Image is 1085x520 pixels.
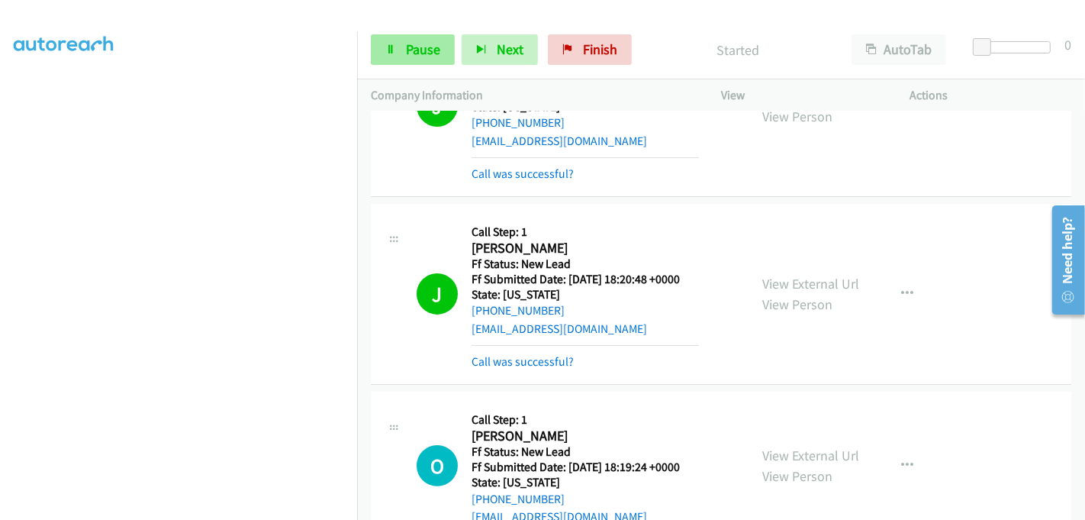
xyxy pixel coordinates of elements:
[548,34,632,65] a: Finish
[1042,199,1085,321] iframe: Resource Center
[583,40,617,58] span: Finish
[417,273,458,315] h1: J
[652,40,824,60] p: Started
[852,34,946,65] button: AutoTab
[472,240,699,257] h2: [PERSON_NAME]
[417,445,458,486] h1: O
[472,444,699,460] h5: Ff Status: New Lead
[472,492,565,506] a: [PHONE_NUMBER]
[472,354,574,369] a: Call was successful?
[721,86,883,105] p: View
[762,296,832,313] a: View Person
[762,275,859,292] a: View External Url
[472,272,699,287] h5: Ff Submitted Date: [DATE] 18:20:48 +0000
[497,40,523,58] span: Next
[472,287,699,302] h5: State: [US_STATE]
[472,321,647,336] a: [EMAIL_ADDRESS][DOMAIN_NAME]
[371,34,455,65] a: Pause
[472,257,699,272] h5: Ff Status: New Lead
[371,86,694,105] p: Company Information
[980,41,1051,53] div: Delay between calls (in seconds)
[472,115,565,130] a: [PHONE_NUMBER]
[472,428,699,445] h2: [PERSON_NAME]
[762,467,832,485] a: View Person
[472,224,699,240] h5: Call Step: 1
[910,86,1072,105] p: Actions
[472,166,574,181] a: Call was successful?
[472,412,699,428] h5: Call Step: 1
[472,460,699,475] h5: Ff Submitted Date: [DATE] 18:19:24 +0000
[762,108,832,125] a: View Person
[472,303,565,318] a: [PHONE_NUMBER]
[1064,34,1071,55] div: 0
[472,475,699,490] h5: State: [US_STATE]
[762,447,859,464] a: View External Url
[417,445,458,486] div: The call is yet to be attempted
[472,134,647,148] a: [EMAIL_ADDRESS][DOMAIN_NAME]
[406,40,440,58] span: Pause
[462,34,538,65] button: Next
